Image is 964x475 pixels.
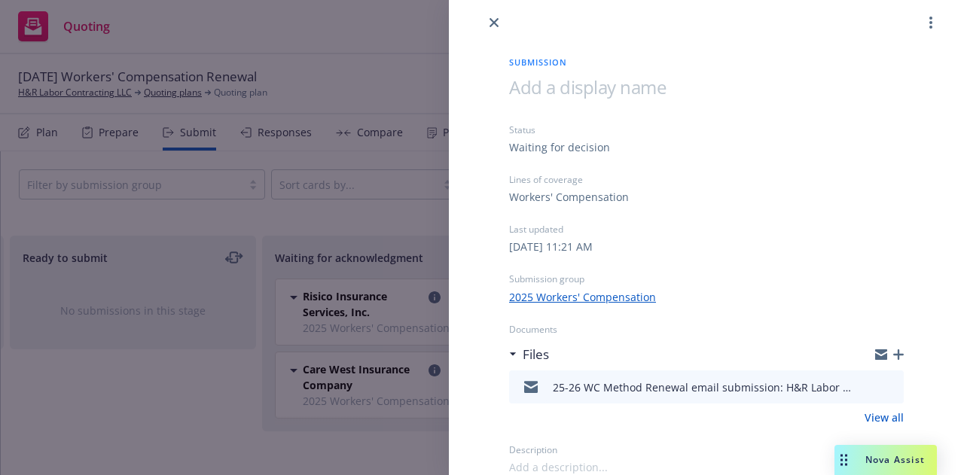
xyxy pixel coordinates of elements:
div: Status [509,123,904,136]
a: 2025 Workers' Compensation [509,289,656,305]
div: Drag to move [834,445,853,475]
a: close [485,14,503,32]
div: Workers' Compensation [509,189,629,205]
div: Files [509,345,549,364]
div: Waiting for decision [509,139,610,155]
div: Last updated [509,223,904,236]
div: Submission group [509,273,904,285]
span: Nova Assist [865,453,925,466]
button: preview file [884,378,898,396]
div: Lines of coverage [509,173,904,186]
button: Nova Assist [834,445,937,475]
div: 25-26 WC Method Renewal email submission: H&R Labor Contracting: 25-26 Renewal WC Quote [553,379,854,395]
h3: Files [523,345,549,364]
a: View all [865,410,904,425]
button: download file [860,378,872,396]
div: Description [509,443,904,456]
a: more [922,14,940,32]
div: Documents [509,323,904,336]
span: Submission [509,56,904,69]
div: [DATE] 11:21 AM [509,239,593,254]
